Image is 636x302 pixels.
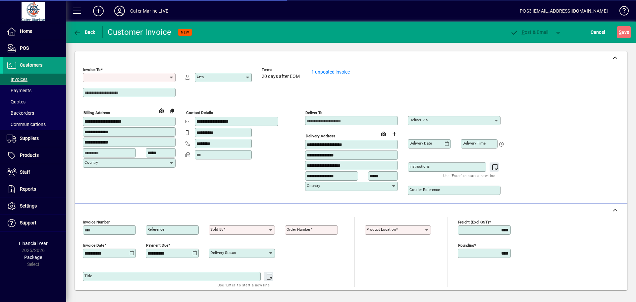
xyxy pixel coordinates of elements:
[7,77,27,82] span: Invoices
[522,30,525,35] span: P
[20,29,32,34] span: Home
[147,227,164,232] mat-label: Reference
[520,6,608,16] div: POS3 [EMAIL_ADDRESS][DOMAIN_NAME]
[130,6,168,16] div: Cater Marine LIVE
[311,69,350,75] a: 1 unposted invoice
[7,122,46,127] span: Communications
[20,186,36,192] span: Reports
[3,164,66,181] a: Staff
[3,74,66,85] a: Invoices
[3,198,66,214] a: Settings
[73,30,95,35] span: Back
[617,26,631,38] button: Save
[83,243,104,248] mat-label: Invoice date
[83,67,101,72] mat-label: Invoice To
[20,220,36,225] span: Support
[287,227,310,232] mat-label: Order number
[108,27,172,37] div: Customer Invoice
[146,243,168,248] mat-label: Payment due
[389,129,399,139] button: Choose address
[20,62,42,68] span: Customers
[458,220,489,224] mat-label: Freight (excl GST)
[20,45,29,51] span: POS
[167,105,177,116] button: Copy to Delivery address
[458,243,474,248] mat-label: Rounding
[409,187,440,192] mat-label: Courier Reference
[378,128,389,139] a: View on map
[72,26,97,38] button: Back
[3,107,66,119] a: Backorders
[156,105,167,116] a: View on map
[3,23,66,40] a: Home
[589,26,607,38] button: Cancel
[409,141,432,146] mat-label: Delivery date
[20,203,37,209] span: Settings
[3,40,66,57] a: POS
[507,26,552,38] button: Post & Email
[3,147,66,164] a: Products
[210,227,223,232] mat-label: Sold by
[262,68,301,72] span: Terms
[619,30,621,35] span: S
[7,99,26,104] span: Quotes
[20,152,39,158] span: Products
[591,27,605,37] span: Cancel
[3,119,66,130] a: Communications
[20,136,39,141] span: Suppliers
[210,250,236,255] mat-label: Delivery status
[7,88,31,93] span: Payments
[305,110,323,115] mat-label: Deliver To
[366,227,396,232] mat-label: Product location
[3,130,66,147] a: Suppliers
[443,172,495,179] mat-hint: Use 'Enter' to start a new line
[7,110,34,116] span: Backorders
[3,215,66,231] a: Support
[19,241,48,246] span: Financial Year
[619,27,629,37] span: ave
[409,164,430,169] mat-label: Instructions
[510,30,549,35] span: ost & Email
[462,141,486,146] mat-label: Delivery time
[3,85,66,96] a: Payments
[66,26,103,38] app-page-header-button: Back
[109,5,130,17] button: Profile
[3,96,66,107] a: Quotes
[181,30,189,34] span: NEW
[83,220,110,224] mat-label: Invoice number
[409,118,428,122] mat-label: Deliver via
[88,5,109,17] button: Add
[24,255,42,260] span: Package
[20,169,30,175] span: Staff
[262,74,300,79] span: 20 days after EOM
[3,181,66,198] a: Reports
[196,75,204,79] mat-label: Attn
[218,281,270,289] mat-hint: Use 'Enter' to start a new line
[307,183,320,188] mat-label: Country
[84,160,98,165] mat-label: Country
[84,273,92,278] mat-label: Title
[614,1,628,23] a: Knowledge Base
